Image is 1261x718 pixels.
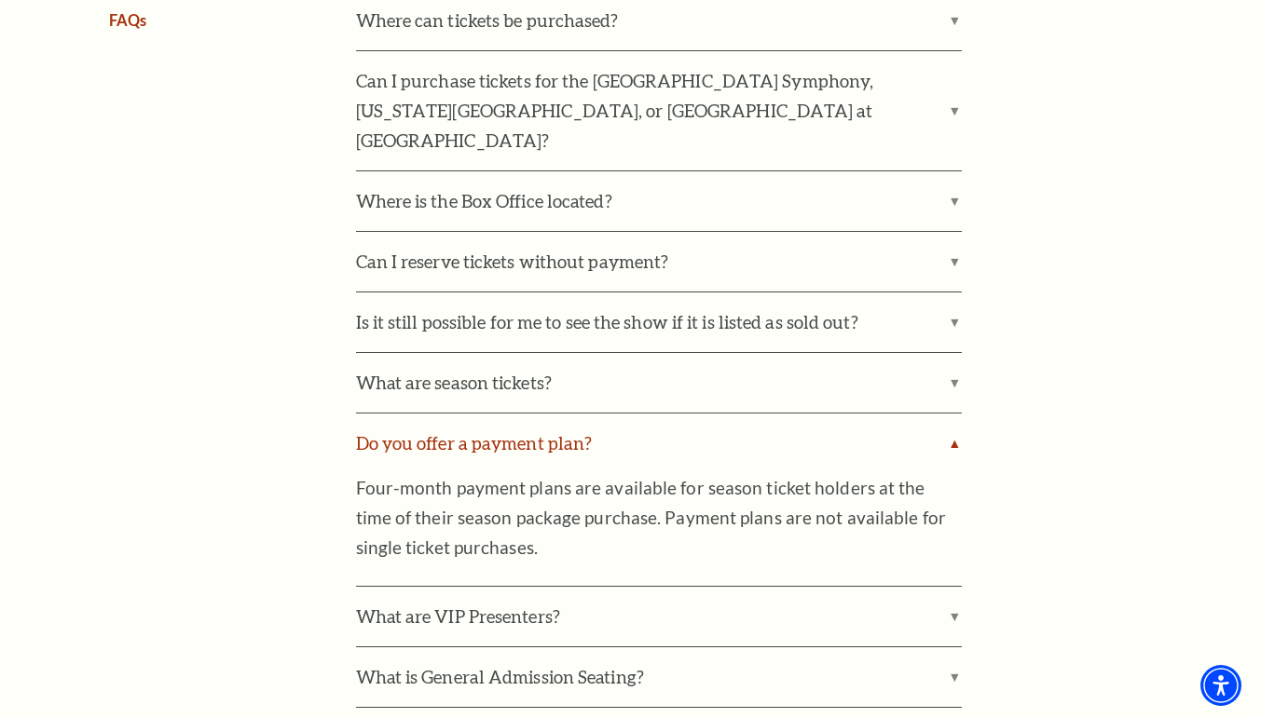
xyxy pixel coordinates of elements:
p: Four-month payment plans are available for season ticket holders at the time of their season pack... [356,473,962,562]
label: Do you offer a payment plan? [356,413,962,473]
label: What is General Admission Seating? [356,647,962,707]
a: FAQs [109,11,146,29]
label: Where is the Box Office located? [356,171,962,231]
label: Can I purchase tickets for the [GEOGRAPHIC_DATA] Symphony, [US_STATE][GEOGRAPHIC_DATA], or [GEOGR... [356,51,962,170]
label: What are season tickets? [356,353,962,413]
label: What are VIP Presenters? [356,587,962,646]
label: Is it still possible for me to see the show if it is listed as sold out? [356,292,962,352]
label: Can I reserve tickets without payment? [356,232,962,291]
div: Accessibility Menu [1200,665,1241,706]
